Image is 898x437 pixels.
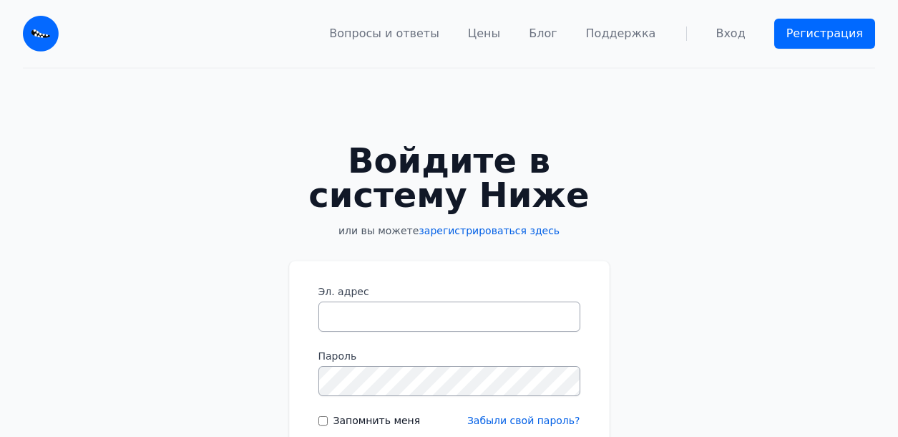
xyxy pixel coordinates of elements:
[468,27,500,40] ya-tr-span: Цены
[329,27,439,40] ya-tr-span: Вопросы и ответы
[529,27,557,40] ya-tr-span: Блог
[333,415,421,426] ya-tr-span: Запомнить меня
[23,16,59,52] img: Монстр электронной почты
[468,25,500,42] a: Цены
[419,225,560,236] a: зарегистрироваться здесь
[467,415,580,426] a: Забыли свой пароль?
[716,25,745,42] a: Вход
[786,25,863,42] ya-tr-span: Регистрация
[308,140,589,215] ya-tr-span: Войдите в систему Ниже
[586,25,656,42] a: Поддержка
[774,19,875,49] a: Регистрация
[318,350,357,362] ya-tr-span: Пароль
[716,27,745,40] ya-tr-span: Вход
[329,25,439,42] a: Вопросы и ответы
[529,25,557,42] a: Блог
[318,286,369,297] ya-tr-span: Эл. адрес
[338,225,419,236] ya-tr-span: или вы можете
[586,27,656,40] ya-tr-span: Поддержка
